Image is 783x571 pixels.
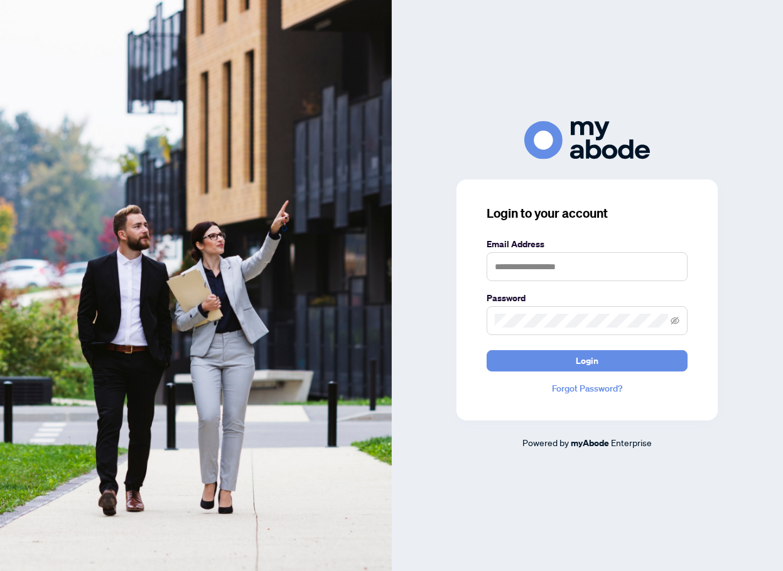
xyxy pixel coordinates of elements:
[487,382,688,395] a: Forgot Password?
[487,237,688,251] label: Email Address
[487,350,688,371] button: Login
[576,351,598,371] span: Login
[487,291,688,305] label: Password
[611,437,652,448] span: Enterprise
[671,316,679,325] span: eye-invisible
[524,121,650,159] img: ma-logo
[522,437,569,448] span: Powered by
[487,205,688,222] h3: Login to your account
[571,436,609,450] a: myAbode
